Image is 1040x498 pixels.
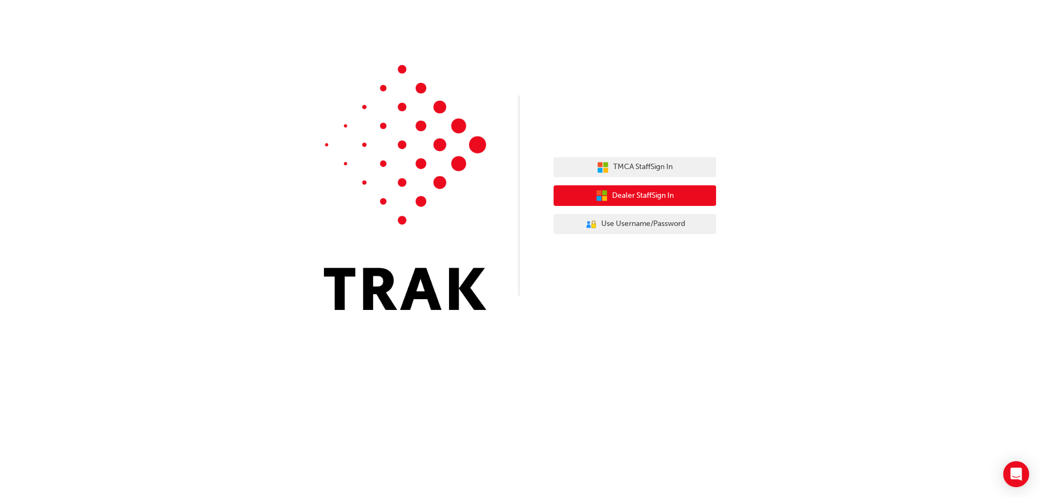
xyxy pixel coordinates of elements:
span: Use Username/Password [601,218,685,230]
span: TMCA Staff Sign In [613,161,673,173]
button: Use Username/Password [554,214,716,235]
img: Trak [324,65,486,310]
button: TMCA StaffSign In [554,157,716,178]
button: Dealer StaffSign In [554,185,716,206]
div: Open Intercom Messenger [1003,461,1029,487]
span: Dealer Staff Sign In [612,190,674,202]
